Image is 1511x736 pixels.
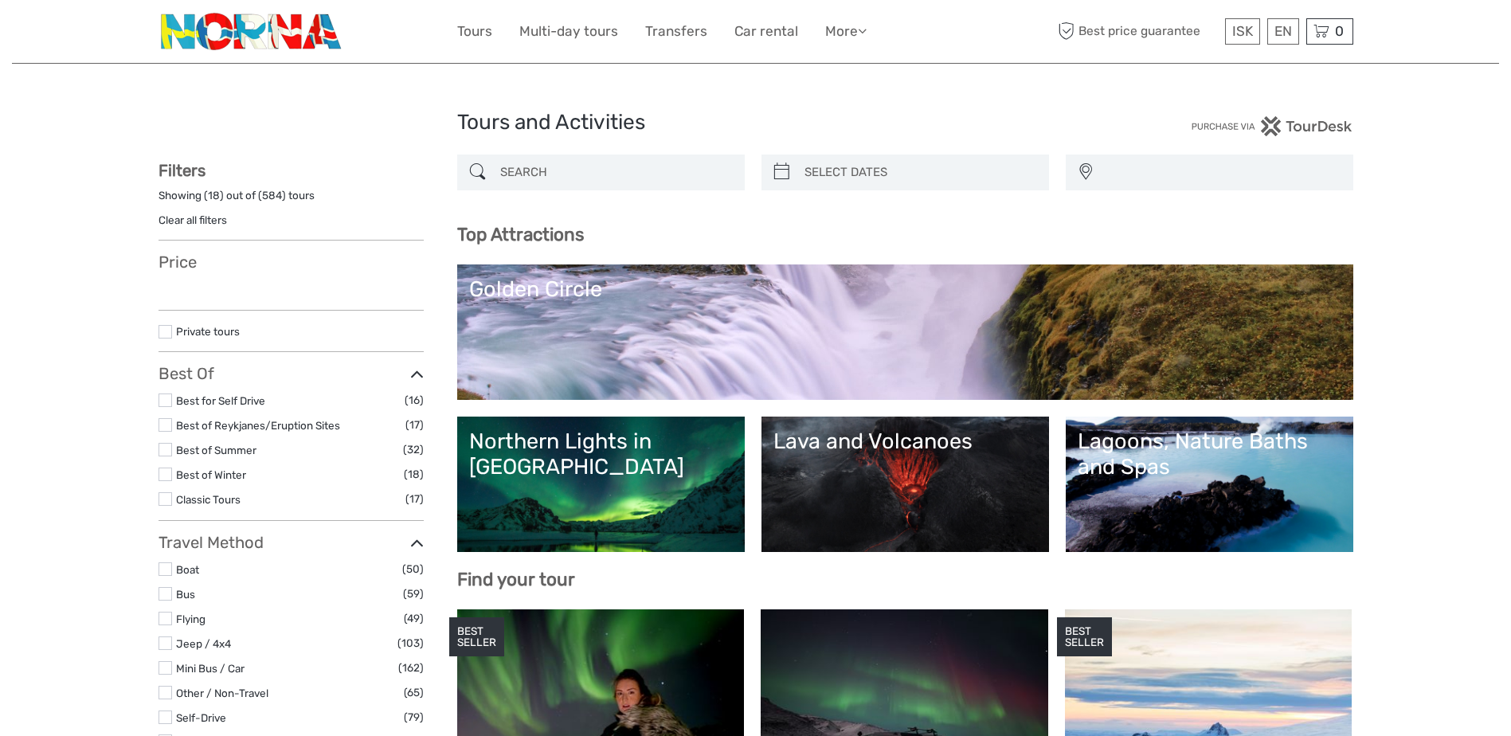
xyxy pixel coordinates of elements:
[469,429,733,480] div: Northern Lights in [GEOGRAPHIC_DATA]
[457,20,492,43] a: Tours
[457,224,584,245] b: Top Attractions
[176,468,246,481] a: Best of Winter
[159,161,206,180] strong: Filters
[404,708,424,726] span: (79)
[176,444,256,456] a: Best of Summer
[825,20,867,43] a: More
[176,662,245,675] a: Mini Bus / Car
[403,585,424,603] span: (59)
[1191,116,1352,136] img: PurchaseViaTourDesk.png
[176,325,240,338] a: Private tours
[457,569,575,590] b: Find your tour
[405,416,424,434] span: (17)
[159,253,424,272] h3: Price
[449,617,504,657] div: BEST SELLER
[398,659,424,677] span: (162)
[208,188,220,203] label: 18
[262,188,282,203] label: 584
[176,588,195,601] a: Bus
[405,391,424,409] span: (16)
[1078,429,1341,480] div: Lagoons, Nature Baths and Spas
[798,159,1041,186] input: SELECT DATES
[773,429,1037,454] div: Lava and Volcanoes
[404,683,424,702] span: (65)
[176,687,268,699] a: Other / Non-Travel
[176,711,226,724] a: Self-Drive
[176,493,241,506] a: Classic Tours
[176,613,206,625] a: Flying
[159,533,424,552] h3: Travel Method
[469,429,733,540] a: Northern Lights in [GEOGRAPHIC_DATA]
[403,440,424,459] span: (32)
[773,429,1037,540] a: Lava and Volcanoes
[402,560,424,578] span: (50)
[397,634,424,652] span: (103)
[734,20,798,43] a: Car rental
[1057,617,1112,657] div: BEST SELLER
[404,609,424,628] span: (49)
[1232,23,1253,39] span: ISK
[469,276,1341,388] a: Golden Circle
[159,364,424,383] h3: Best Of
[519,20,618,43] a: Multi-day tours
[405,490,424,508] span: (17)
[1078,429,1341,540] a: Lagoons, Nature Baths and Spas
[457,110,1055,135] h1: Tours and Activities
[176,563,199,576] a: Boat
[1055,18,1221,45] span: Best price guarantee
[159,12,346,51] img: 3202-b9b3bc54-fa5a-4c2d-a914-9444aec66679_logo_small.png
[404,465,424,483] span: (18)
[176,419,340,432] a: Best of Reykjanes/Eruption Sites
[494,159,737,186] input: SEARCH
[645,20,707,43] a: Transfers
[176,637,231,650] a: Jeep / 4x4
[469,276,1341,302] div: Golden Circle
[1333,23,1346,39] span: 0
[1267,18,1299,45] div: EN
[176,394,265,407] a: Best for Self Drive
[159,188,424,213] div: Showing ( ) out of ( ) tours
[159,213,227,226] a: Clear all filters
